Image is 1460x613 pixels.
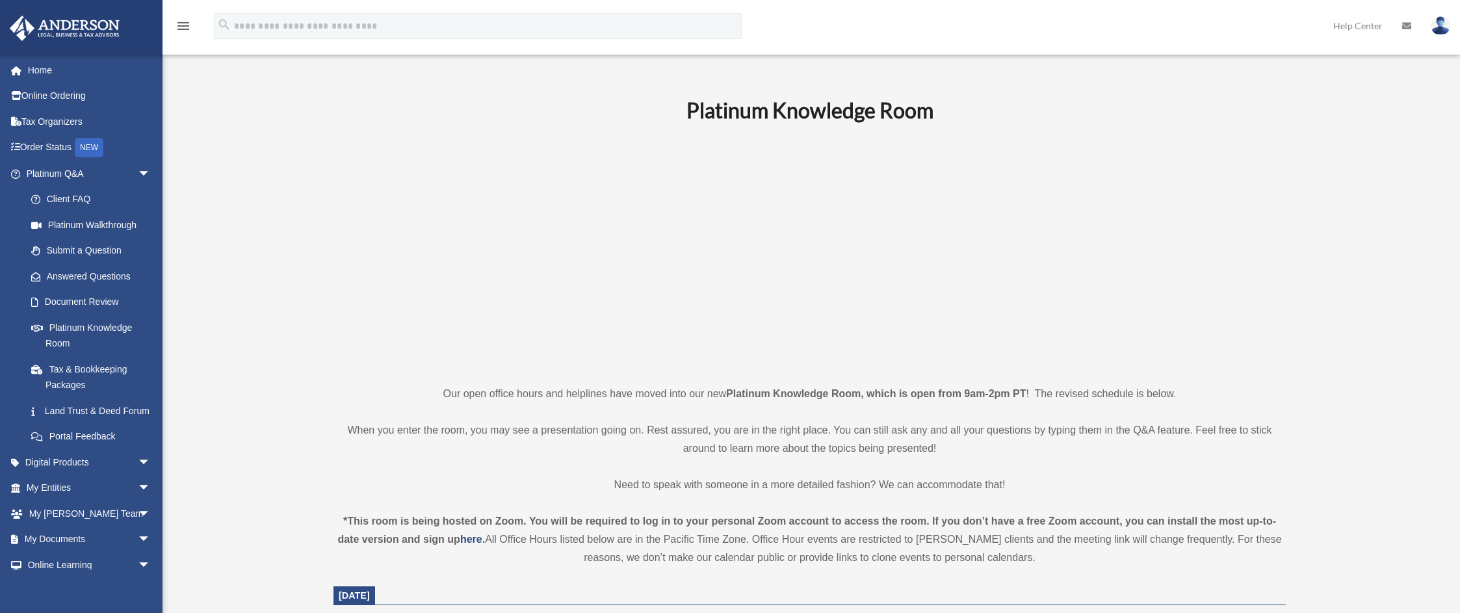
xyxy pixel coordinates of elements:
[9,109,170,135] a: Tax Organizers
[333,385,1286,403] p: Our open office hours and helplines have moved into our new ! The revised schedule is below.
[75,138,103,157] div: NEW
[9,449,170,475] a: Digital Productsarrow_drop_down
[333,512,1286,567] div: All Office Hours listed below are in the Pacific Time Zone. Office Hour events are restricted to ...
[333,421,1286,458] p: When you enter the room, you may see a presentation going on. Rest assured, you are in the right ...
[18,315,164,356] a: Platinum Knowledge Room
[615,141,1005,361] iframe: 231110_Toby_KnowledgeRoom
[138,501,164,527] span: arrow_drop_down
[18,212,170,238] a: Platinum Walkthrough
[9,475,170,501] a: My Entitiesarrow_drop_down
[138,475,164,502] span: arrow_drop_down
[726,388,1026,399] strong: Platinum Knowledge Room, which is open from 9am-2pm PT
[9,161,170,187] a: Platinum Q&Aarrow_drop_down
[686,98,933,123] b: Platinum Knowledge Room
[9,552,170,578] a: Online Learningarrow_drop_down
[9,527,170,553] a: My Documentsarrow_drop_down
[9,83,170,109] a: Online Ordering
[9,57,170,83] a: Home
[138,527,164,553] span: arrow_drop_down
[339,590,370,601] span: [DATE]
[18,398,170,424] a: Land Trust & Deed Forum
[1431,16,1450,35] img: User Pic
[138,449,164,476] span: arrow_drop_down
[9,501,170,527] a: My [PERSON_NAME] Teamarrow_drop_down
[18,289,170,315] a: Document Review
[18,356,170,398] a: Tax & Bookkeeping Packages
[18,424,170,450] a: Portal Feedback
[176,23,191,34] a: menu
[176,18,191,34] i: menu
[337,515,1276,545] strong: *This room is being hosted on Zoom. You will be required to log in to your personal Zoom account ...
[333,476,1286,494] p: Need to speak with someone in a more detailed fashion? We can accommodate that!
[138,552,164,579] span: arrow_drop_down
[18,238,170,264] a: Submit a Question
[460,534,482,545] a: here
[6,16,124,41] img: Anderson Advisors Platinum Portal
[18,187,170,213] a: Client FAQ
[138,161,164,187] span: arrow_drop_down
[9,135,170,161] a: Order StatusNEW
[18,263,170,289] a: Answered Questions
[217,18,231,32] i: search
[482,534,485,545] strong: .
